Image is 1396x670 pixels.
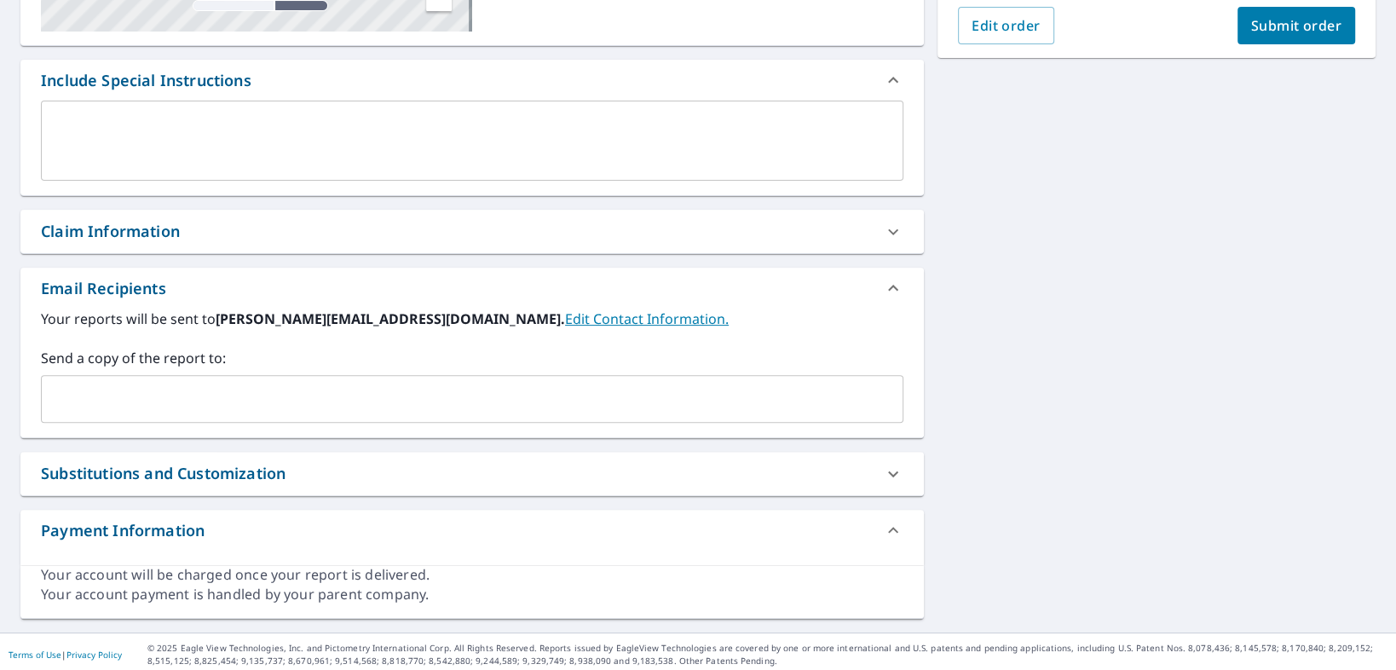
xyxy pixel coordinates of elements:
label: Your reports will be sent to [41,309,903,329]
div: Substitutions and Customization [20,452,924,495]
p: | [9,650,122,660]
div: Include Special Instructions [41,69,251,92]
div: Claim Information [20,210,924,253]
div: Your account payment is handled by your parent company. [41,585,903,604]
div: Your account will be charged once your report is delivered. [41,565,903,585]
span: Submit order [1251,16,1342,35]
div: Email Recipients [20,268,924,309]
button: Submit order [1237,7,1356,44]
a: Terms of Use [9,649,61,661]
a: EditContactInfo [565,309,729,328]
div: Substitutions and Customization [41,462,286,485]
div: Claim Information [41,220,180,243]
p: © 2025 Eagle View Technologies, Inc. and Pictometry International Corp. All Rights Reserved. Repo... [147,642,1387,667]
b: [PERSON_NAME][EMAIL_ADDRESS][DOMAIN_NAME]. [216,309,565,328]
span: Edit order [972,16,1041,35]
button: Edit order [958,7,1054,44]
div: Payment Information [41,519,205,542]
div: Email Recipients [41,277,166,300]
a: Privacy Policy [66,649,122,661]
label: Send a copy of the report to: [41,348,903,368]
div: Payment Information [20,510,924,551]
div: Include Special Instructions [20,60,924,101]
